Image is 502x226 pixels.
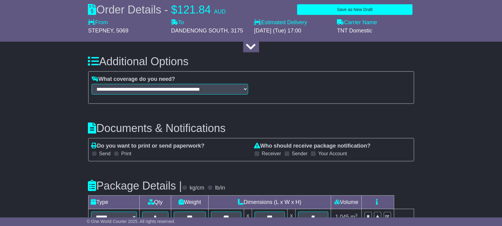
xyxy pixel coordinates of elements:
span: $ [171,3,177,16]
h3: Additional Options [88,55,414,68]
td: x [288,209,296,225]
label: Your Account [318,151,347,156]
label: To [171,19,184,26]
label: Print [121,151,131,156]
span: STEPNEY [88,28,113,34]
td: Dimensions (L x W x H) [208,196,331,209]
div: Order Details - [88,3,226,16]
div: TNT Domestic [337,28,414,34]
label: lb/in [215,185,225,191]
label: Who should receive package notification? [254,143,371,149]
span: m [351,214,358,220]
span: 121.84 [177,3,211,16]
label: Sender [292,151,308,156]
td: Weight [171,196,208,209]
span: 1.045 [335,214,349,220]
label: kg/cm [190,185,204,191]
span: , 3175 [228,28,243,34]
td: x [244,209,252,225]
h3: Package Details | [88,180,182,192]
label: Send [99,151,111,156]
td: Qty [139,196,171,209]
label: From [88,19,108,26]
label: Do you want to print or send paperwork? [92,143,205,149]
span: AUD [214,9,226,15]
button: Save as New Draft [297,4,412,15]
label: Receiver [262,151,281,156]
td: Type [88,196,139,209]
span: DANDENONG SOUTH [171,28,228,34]
label: Carrier Name [337,19,377,26]
div: [DATE] (Tue) 17:00 [254,28,331,34]
label: What coverage do you need? [92,76,175,83]
td: Volume [331,196,362,209]
span: , 5069 [113,28,128,34]
sup: 3 [355,213,358,217]
label: Estimated Delivery [254,19,331,26]
h3: Documents & Notifications [88,122,414,134]
span: © One World Courier 2025. All rights reserved. [87,219,175,224]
